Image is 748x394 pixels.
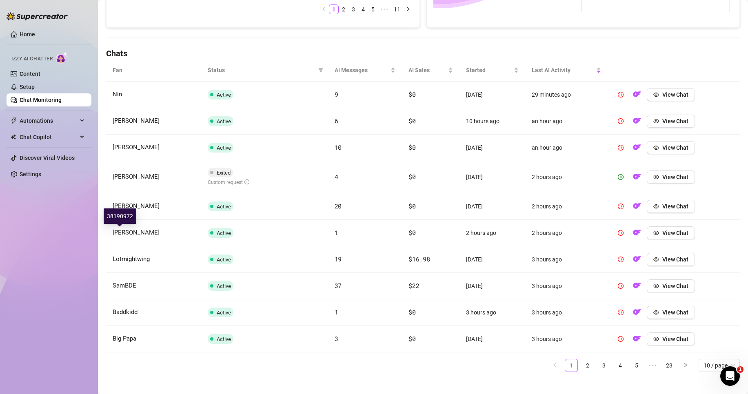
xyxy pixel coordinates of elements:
[653,310,659,315] span: eye
[653,336,659,342] span: eye
[217,283,231,289] span: Active
[408,117,415,125] span: $0
[525,193,608,220] td: 2 hours ago
[653,174,659,180] span: eye
[20,131,78,144] span: Chat Copilot
[335,90,338,98] span: 9
[244,179,249,184] span: info-circle
[548,359,562,372] button: left
[630,359,643,372] a: 5
[646,359,659,372] li: Next 5 Pages
[408,90,415,98] span: $0
[20,97,62,103] a: Chat Monitoring
[633,281,641,290] img: OF
[582,359,594,372] a: 2
[525,246,608,273] td: 3 hours ago
[391,5,403,14] a: 11
[20,71,40,77] a: Content
[633,202,641,210] img: OF
[525,220,608,246] td: 2 hours ago
[20,31,35,38] a: Home
[630,253,644,266] button: OF
[630,205,644,211] a: OF
[633,117,641,125] img: OF
[217,230,231,236] span: Active
[113,202,160,210] span: [PERSON_NAME]
[217,145,231,151] span: Active
[647,88,695,101] button: View Chat
[113,335,136,342] span: Big Papa
[525,273,608,299] td: 3 hours ago
[106,59,201,82] th: Fan
[630,332,644,345] button: OF
[597,359,610,372] li: 3
[630,170,644,184] button: OF
[402,59,459,82] th: AI Sales
[322,7,326,11] span: left
[647,253,695,266] button: View Chat
[113,117,160,124] span: [PERSON_NAME]
[647,170,695,184] button: View Chat
[408,173,415,181] span: $0
[720,366,740,386] iframe: Intercom live chat
[633,143,641,151] img: OF
[335,173,338,181] span: 4
[459,82,525,108] td: [DATE]
[335,308,338,316] span: 1
[525,299,608,326] td: 3 hours ago
[20,171,41,177] a: Settings
[614,359,627,372] li: 4
[647,306,695,319] button: View Chat
[329,5,338,14] a: 1
[328,59,402,82] th: AI Messages
[525,135,608,161] td: an hour ago
[113,229,160,236] span: [PERSON_NAME]
[7,12,68,20] img: logo-BBDzfeDw.svg
[319,4,329,14] li: Previous Page
[630,258,644,264] a: OF
[359,5,368,14] a: 4
[319,4,329,14] button: left
[217,257,231,263] span: Active
[630,93,644,100] a: OF
[339,4,348,14] li: 2
[662,118,688,124] span: View Chat
[317,64,325,76] span: filter
[106,48,740,59] h4: Chats
[630,231,644,238] a: OF
[525,326,608,352] td: 3 hours ago
[403,4,413,14] button: right
[662,144,688,151] span: View Chat
[113,144,160,151] span: [PERSON_NAME]
[20,114,78,127] span: Automations
[525,161,608,193] td: 2 hours ago
[525,82,608,108] td: 29 minutes ago
[630,359,643,372] li: 5
[630,120,644,126] a: OF
[618,230,624,236] span: pause-circle
[653,257,659,262] span: eye
[633,308,641,316] img: OF
[581,359,594,372] li: 2
[618,118,624,124] span: pause-circle
[653,204,659,209] span: eye
[646,359,659,372] span: •••
[208,66,315,75] span: Status
[408,202,415,210] span: $0
[630,200,644,213] button: OF
[653,283,659,289] span: eye
[339,5,348,14] a: 2
[618,283,624,289] span: pause-circle
[104,208,136,224] div: 38190972
[217,170,231,176] span: Exited
[408,228,415,237] span: $0
[11,117,17,124] span: thunderbolt
[653,230,659,236] span: eye
[618,174,624,180] span: play-circle
[683,363,688,367] span: right
[56,52,69,64] img: AI Chatter
[662,91,688,98] span: View Chat
[647,226,695,239] button: View Chat
[391,4,403,14] li: 11
[525,59,608,82] th: Last AI Activity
